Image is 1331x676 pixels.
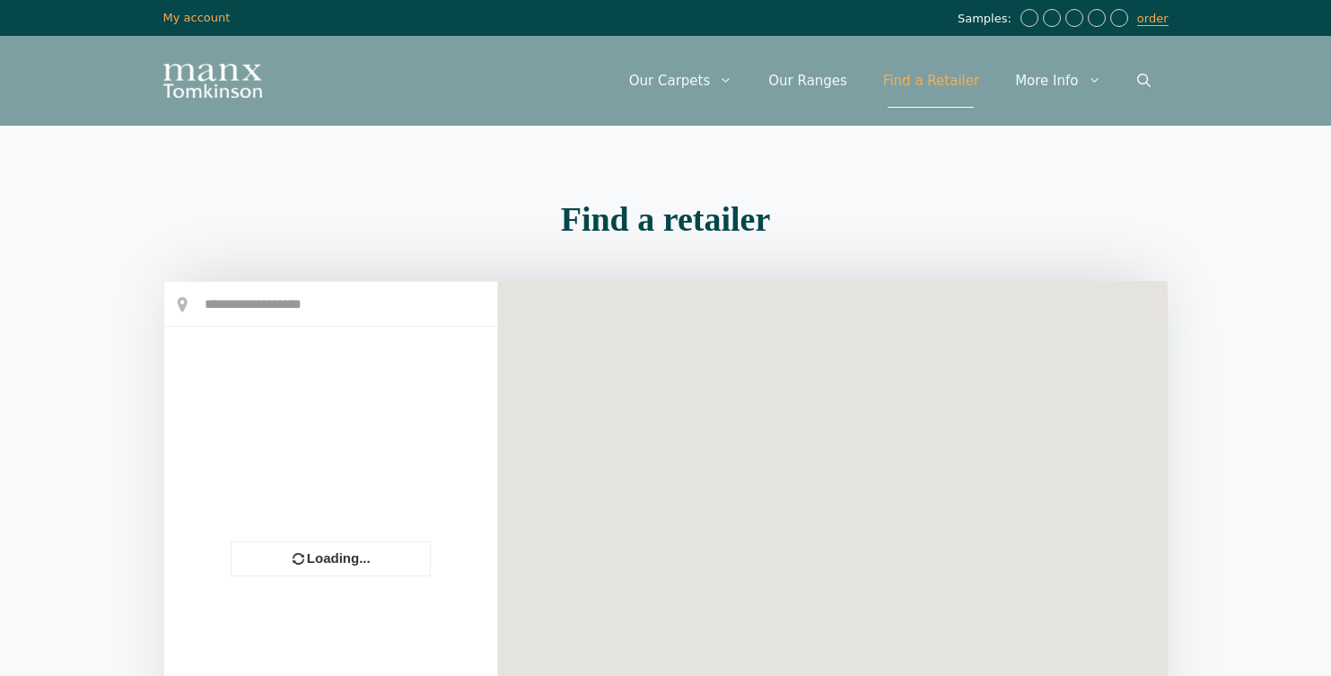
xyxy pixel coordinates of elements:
[1119,54,1169,108] a: Open Search Bar
[163,11,231,24] a: My account
[163,64,262,98] img: Manx Tomkinson
[231,541,431,576] div: Loading...
[611,54,751,108] a: Our Carpets
[163,202,1169,236] h2: Find a retailer
[865,54,997,108] a: Find a Retailer
[997,54,1118,108] a: More Info
[958,12,1016,27] span: Samples:
[750,54,865,108] a: Our Ranges
[611,54,1169,108] nav: Primary
[1137,12,1169,26] a: order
